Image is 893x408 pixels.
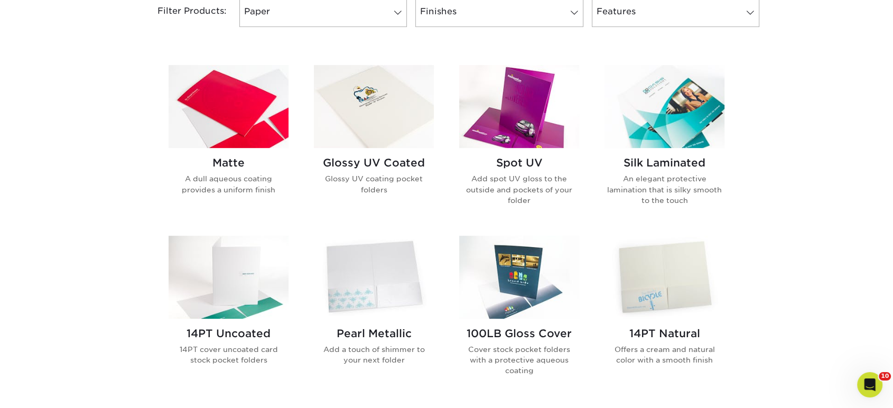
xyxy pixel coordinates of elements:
[169,344,289,366] p: 14PT cover uncoated card stock pocket folders
[459,327,579,340] h2: 100LB Gloss Cover
[314,327,434,340] h2: Pearl Metallic
[459,236,579,393] a: 100LB Gloss Cover Presentation Folders 100LB Gloss Cover Cover stock pocket folders with a protec...
[879,372,891,381] span: 10
[169,327,289,340] h2: 14PT Uncoated
[169,236,289,393] a: 14PT Uncoated Presentation Folders 14PT Uncoated 14PT cover uncoated card stock pocket folders
[604,236,724,393] a: 14PT Natural Presentation Folders 14PT Natural Offers a cream and natural color with a smooth finish
[169,156,289,169] h2: Matte
[314,65,434,222] a: Glossy UV Coated Presentation Folders Glossy UV Coated Glossy UV coating pocket folders
[604,173,724,206] p: An elegant protective lamination that is silky smooth to the touch
[604,344,724,366] p: Offers a cream and natural color with a smooth finish
[857,372,882,397] iframe: Intercom live chat
[314,156,434,169] h2: Glossy UV Coated
[459,65,579,148] img: Spot UV Presentation Folders
[459,65,579,222] a: Spot UV Presentation Folders Spot UV Add spot UV gloss to the outside and pockets of your folder
[314,65,434,148] img: Glossy UV Coated Presentation Folders
[169,65,289,222] a: Matte Presentation Folders Matte A dull aqueous coating provides a uniform finish
[459,236,579,319] img: 100LB Gloss Cover Presentation Folders
[459,156,579,169] h2: Spot UV
[604,327,724,340] h2: 14PT Natural
[604,156,724,169] h2: Silk Laminated
[604,65,724,222] a: Silk Laminated Presentation Folders Silk Laminated An elegant protective lamination that is silky...
[459,344,579,376] p: Cover stock pocket folders with a protective aqueous coating
[314,236,434,319] img: Pearl Metallic Presentation Folders
[314,236,434,393] a: Pearl Metallic Presentation Folders Pearl Metallic Add a touch of shimmer to your next folder
[169,236,289,319] img: 14PT Uncoated Presentation Folders
[169,65,289,148] img: Matte Presentation Folders
[314,173,434,195] p: Glossy UV coating pocket folders
[459,173,579,206] p: Add spot UV gloss to the outside and pockets of your folder
[604,65,724,148] img: Silk Laminated Presentation Folders
[604,236,724,319] img: 14PT Natural Presentation Folders
[314,344,434,366] p: Add a touch of shimmer to your next folder
[169,173,289,195] p: A dull aqueous coating provides a uniform finish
